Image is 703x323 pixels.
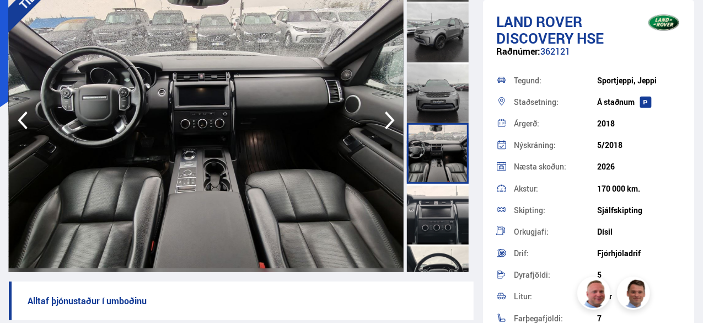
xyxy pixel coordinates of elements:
[514,185,598,193] div: Akstur:
[496,12,582,31] span: Land Rover
[514,293,598,300] div: Litur:
[597,184,681,193] div: 170 000 km.
[597,141,681,150] div: 5/2018
[597,98,681,107] div: Á staðnum
[514,271,598,279] div: Dyrafjöldi:
[514,141,598,149] div: Nýskráning:
[9,4,42,38] button: Opna LiveChat spjallviðmót
[514,228,598,236] div: Orkugjafi:
[514,77,598,84] div: Tegund:
[597,206,681,215] div: Sjálfskipting
[597,249,681,258] div: Fjórhjóladrif
[496,28,604,48] span: Discovery HSE
[514,163,598,171] div: Næsta skoðun:
[514,98,598,106] div: Staðsetning:
[597,227,681,236] div: Dísil
[514,250,598,257] div: Drif:
[619,278,652,311] img: FbJEzSuNWCJXmdc-.webp
[597,119,681,128] div: 2018
[514,315,598,322] div: Farþegafjöldi:
[597,162,681,171] div: 2026
[514,120,598,128] div: Árgerð:
[514,206,598,214] div: Skipting:
[642,6,686,40] img: brand logo
[496,45,540,57] span: Raðnúmer:
[597,76,681,85] div: Sportjeppi, Jeppi
[496,46,681,68] div: 362121
[9,282,474,320] p: Alltaf þjónustaður í umboðinu
[579,278,612,311] img: siFngHWaQ9KaOqBr.png
[597,271,681,279] div: 5
[597,314,681,323] div: 7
